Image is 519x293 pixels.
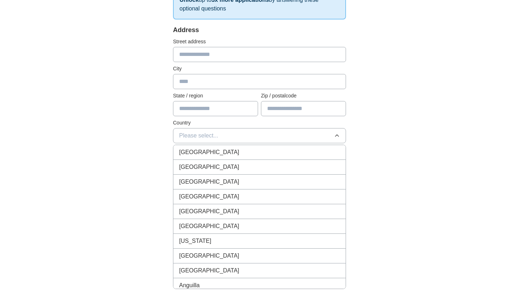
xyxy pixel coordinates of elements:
[179,192,239,201] span: [GEOGRAPHIC_DATA]
[179,281,200,290] span: Anguilla
[179,163,239,171] span: [GEOGRAPHIC_DATA]
[173,119,346,127] label: Country
[173,92,258,100] label: State / region
[179,207,239,216] span: [GEOGRAPHIC_DATA]
[179,131,218,140] span: Please select...
[261,92,346,100] label: Zip / postalcode
[173,128,346,143] button: Please select...
[173,38,346,45] label: Street address
[179,148,239,157] span: [GEOGRAPHIC_DATA]
[173,25,346,35] div: Address
[179,237,211,245] span: [US_STATE]
[179,266,239,275] span: [GEOGRAPHIC_DATA]
[173,65,346,73] label: City
[179,178,239,186] span: [GEOGRAPHIC_DATA]
[179,222,239,231] span: [GEOGRAPHIC_DATA]
[179,252,239,260] span: [GEOGRAPHIC_DATA]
